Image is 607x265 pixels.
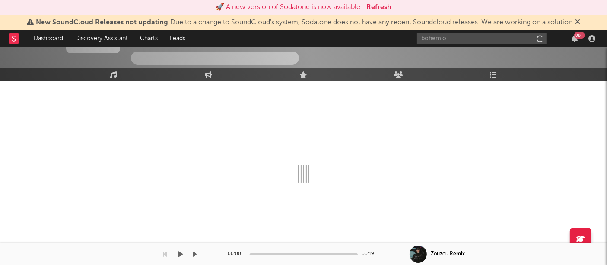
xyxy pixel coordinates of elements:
[572,35,578,42] button: 99+
[164,30,191,47] a: Leads
[228,249,245,259] div: 00:00
[362,249,379,259] div: 00:19
[69,30,134,47] a: Discovery Assistant
[134,30,164,47] a: Charts
[216,2,362,13] div: 🚀 A new version of Sodatone is now available.
[574,32,585,39] div: 99 +
[28,30,69,47] a: Dashboard
[417,33,547,44] input: Search for artists
[36,19,572,26] span: : Due to a change to SoundCloud's system, Sodatone does not have any recent Soundcloud releases. ...
[431,250,465,258] div: Zouzou Remix
[366,2,391,13] button: Refresh
[36,19,168,26] span: New SoundCloud Releases not updating
[575,19,580,26] span: Dismiss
